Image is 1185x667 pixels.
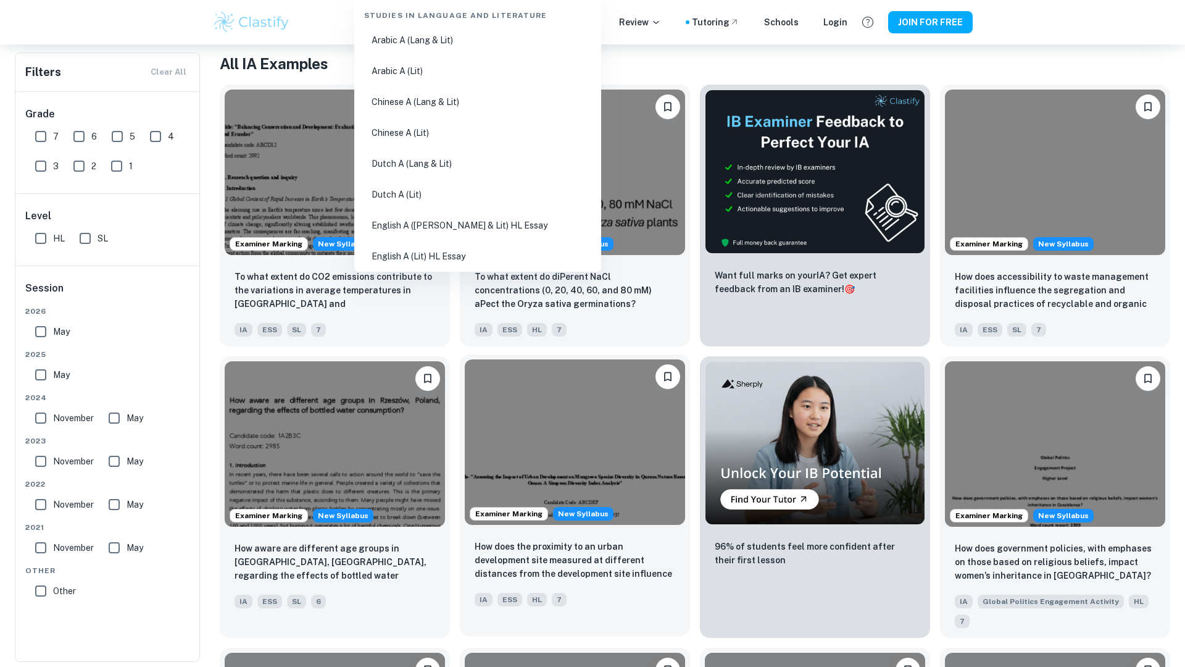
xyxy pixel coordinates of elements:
button: Please log in to bookmark exemplars [1136,94,1160,119]
li: Chinese A (Lit) [359,119,596,147]
span: 7 [311,323,326,337]
span: ESS [257,595,282,608]
span: 2025 [25,349,191,360]
span: IA [235,323,252,337]
span: May [127,541,143,555]
p: How does the proximity to an urban development site measured at different distances from the deve... [475,540,675,582]
span: HL [1129,595,1149,608]
span: May [53,325,70,338]
h6: Level [25,209,191,224]
span: IA [235,595,252,608]
span: IA [475,593,493,606]
span: IA [955,323,973,337]
span: Examiner Marking [470,508,547,519]
a: Tutoring [692,15,739,29]
p: How does government policies, with emphases on those based on religious beliefs, impact women’s i... [955,542,1155,582]
h1: All IA Examples [220,52,1170,75]
span: 7 [955,615,970,628]
p: Want full marks on your IA ? Get expert feedback from an IB examiner! [715,269,915,296]
span: New Syllabus [1033,237,1094,251]
span: ESS [257,323,282,337]
span: 2026 [25,306,191,317]
p: To what extent do CO2 emissions contribute to the variations in average temperatures in Indonesia... [235,270,435,312]
span: November [53,455,94,468]
div: Starting from the May 2026 session, the ESS IA requirements have changed. We created this exempla... [313,509,373,522]
span: 7 [1031,323,1046,337]
span: Global Politics Engagement Activity [978,595,1124,608]
p: 96% of students feel more confident after their first lesson [715,540,915,567]
span: May [127,498,143,511]
span: ESS [497,323,522,337]
div: Starting from the May 2026 session, the Global Politics Engagement Activity requirements have cha... [1033,509,1094,522]
span: November [53,498,94,511]
img: Global Politics Engagement Activity IA example thumbnail: How does government policies, with empha [945,361,1165,527]
img: Thumbnail [705,361,925,526]
button: Help and Feedback [857,12,878,33]
span: November [53,541,94,555]
span: 7 [552,323,567,337]
button: JOIN FOR FREE [888,11,973,33]
a: Schools [764,15,799,29]
img: ESS IA example thumbnail: How does the proximity to an urban devel [465,359,685,525]
li: Chinese A (Lang & Lit) [359,88,596,116]
p: To what extent do diPerent NaCl concentrations (0, 20, 40, 60, and 80 mM) aPect the Oryza sativa ... [475,270,675,311]
span: IA [475,323,493,337]
span: ESS [978,323,1002,337]
span: 2021 [25,522,191,533]
span: SL [287,595,306,608]
span: Examiner Marking [230,238,307,250]
span: 6 [311,595,326,608]
li: Dutch A (Lit) [359,180,596,209]
span: SL [287,323,306,337]
span: 7 [552,593,567,606]
span: Examiner Marking [950,510,1028,521]
span: SL [98,232,108,245]
button: Please log in to bookmark exemplars [655,94,680,119]
li: Arabic A (Lang & Lit) [359,26,596,54]
span: 3 [53,159,59,173]
div: Starting from the May 2026 session, the ESS IA requirements have changed. We created this exempla... [1033,237,1094,251]
img: ESS IA example thumbnail: How does accessibility to waste manageme [945,90,1165,255]
a: Examiner MarkingStarting from the May 2026 session, the Global Politics Engagement Activity requi... [940,356,1170,638]
span: New Syllabus [553,507,613,521]
span: 4 [168,130,174,143]
span: HL [527,593,547,606]
h6: Filters [25,64,61,81]
span: May [53,368,70,382]
span: IA [955,595,973,608]
span: SL [1007,323,1026,337]
span: Other [25,565,191,576]
img: Clastify logo [212,10,291,35]
a: Examiner MarkingStarting from the May 2026 session, the ESS IA requirements have changed. We crea... [460,356,690,638]
span: New Syllabus [313,237,373,251]
span: New Syllabus [313,509,373,522]
div: Starting from the May 2026 session, the ESS IA requirements have changed. We created this exempla... [553,507,613,521]
span: HL [53,232,65,245]
span: New Syllabus [1033,509,1094,522]
h6: Grade [25,107,191,122]
span: 6 [91,130,97,143]
a: Examiner MarkingStarting from the May 2026 session, the ESS IA requirements have changed. We crea... [940,85,1170,346]
button: Please log in to bookmark exemplars [1136,366,1160,391]
img: ESS IA example thumbnail: How aware are different age groups in Rz [225,361,445,527]
span: HL [527,323,547,337]
span: 🎯 [844,284,855,294]
span: 2023 [25,435,191,447]
span: 2022 [25,479,191,490]
span: Examiner Marking [230,510,307,521]
a: Examiner MarkingStarting from the May 2026 session, the ESS IA requirements have changed. We crea... [220,356,450,638]
span: Other [53,584,76,598]
span: May [127,411,143,425]
img: Thumbnail [705,90,925,254]
li: Dutch A (Lang & Lit) [359,149,596,178]
span: May [127,455,143,468]
a: Login [823,15,847,29]
button: Please log in to bookmark exemplars [415,366,440,391]
li: English A (Lit) HL Essay [359,242,596,271]
span: 2024 [25,392,191,403]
